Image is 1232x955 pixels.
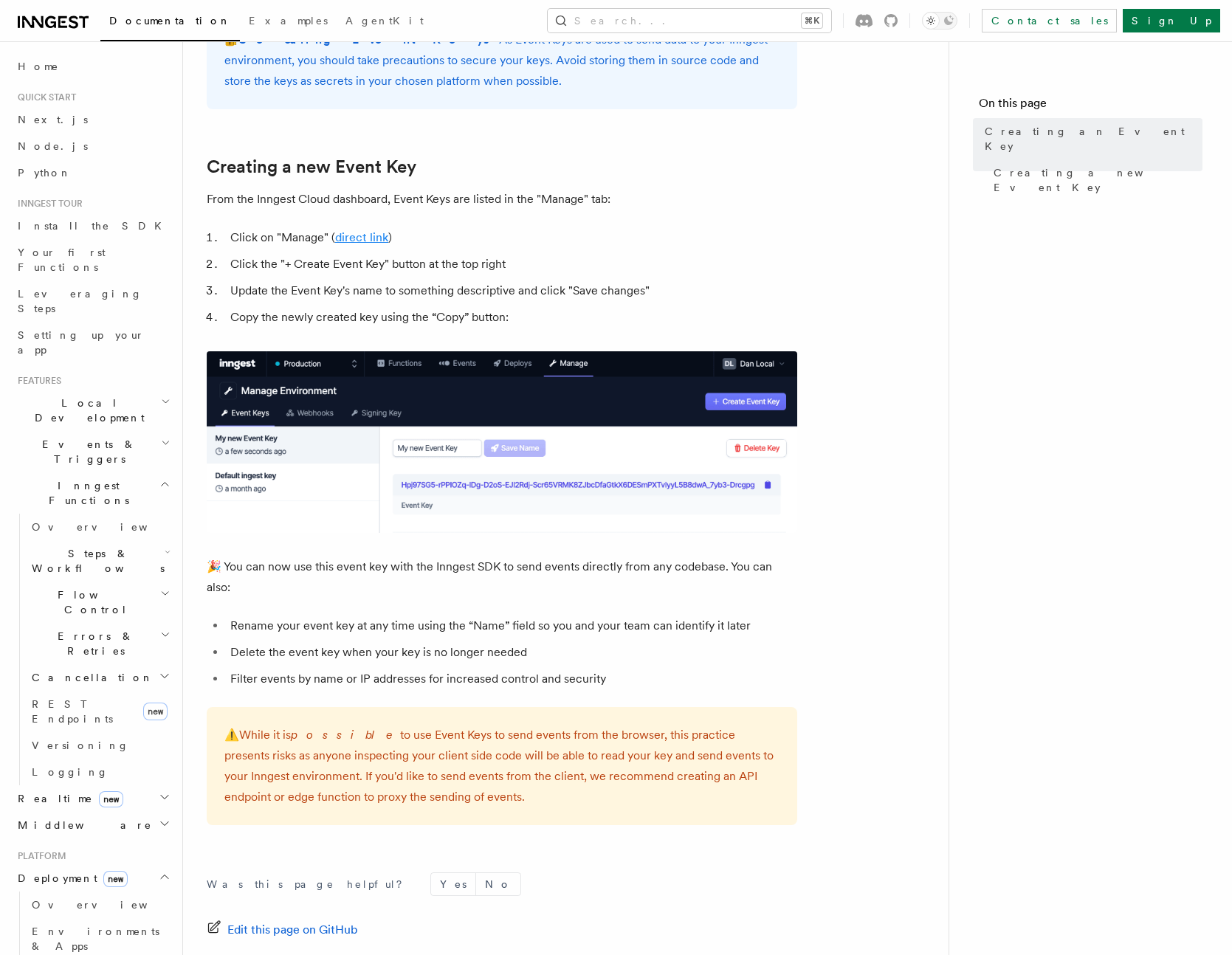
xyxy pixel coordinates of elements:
button: Toggle dark mode [922,12,957,30]
span: Local Development [12,396,161,425]
p: While it is to use Event Keys to send events from the browser, this practice presents risks as an... [224,725,780,807]
span: Middleware [12,818,152,832]
a: Examples [240,4,337,40]
a: AgentKit [337,4,433,40]
button: No [476,873,520,895]
img: A newly created Event Key in the Inngest Cloud dashboard [207,351,797,533]
p: 🔐 - As Event Keys are used to send data to your Inngest environment, you should take precautions ... [224,30,780,92]
span: Environments & Apps [32,925,159,952]
a: Python [12,159,173,186]
a: Documentation [100,4,240,41]
a: Edit this page on GitHub [207,920,358,940]
a: Creating a new Event Key [207,156,416,177]
li: Click on "Manage" ( ) [226,227,797,248]
span: new [99,791,123,807]
a: Logging [26,759,173,785]
span: Setting up your app [18,329,145,356]
span: Install the SDK [18,220,171,232]
a: Setting up your app [12,322,173,363]
a: Install the SDK [12,213,173,239]
button: Flow Control [26,582,173,623]
button: Realtimenew [12,785,173,812]
span: Creating an Event Key [985,124,1202,154]
span: Cancellation [26,670,154,685]
span: Next.js [18,114,88,125]
p: Was this page helpful? [207,877,413,892]
li: Filter events by name or IP addresses for increased control and security [226,669,797,689]
button: Yes [431,873,475,895]
span: Events & Triggers [12,437,161,466]
a: Home [12,53,173,80]
span: Platform [12,850,66,862]
a: Sign Up [1123,9,1220,32]
a: Versioning [26,732,173,759]
span: REST Endpoints [32,698,113,725]
button: Events & Triggers [12,431,173,472]
span: Flow Control [26,587,160,617]
h4: On this page [979,94,1202,118]
span: Deployment [12,871,128,886]
span: Inngest tour [12,198,83,210]
span: Creating a new Event Key [994,165,1202,195]
a: Creating an Event Key [979,118,1202,159]
button: Errors & Retries [26,623,173,664]
span: Inngest Functions [12,478,159,508]
a: Leveraging Steps [12,280,173,322]
span: Home [18,59,59,74]
p: From the Inngest Cloud dashboard, Event Keys are listed in the "Manage" tab: [207,189,797,210]
span: Steps & Workflows [26,546,165,576]
a: Node.js [12,133,173,159]
span: Node.js [18,140,88,152]
span: ⚠️ [224,728,239,742]
span: Errors & Retries [26,629,160,658]
span: Versioning [32,739,129,751]
a: Overview [26,892,173,918]
span: Python [18,167,72,179]
a: direct link [335,230,388,244]
span: AgentKit [345,15,424,27]
span: Features [12,375,61,387]
kbd: ⌘K [802,13,822,28]
li: Rename your event key at any time using the “Name” field so you and your team can identify it later [226,616,797,636]
span: Overview [32,521,184,533]
button: Middleware [12,812,173,838]
span: Examples [249,15,328,27]
span: Realtime [12,791,123,806]
button: Deploymentnew [12,865,173,892]
span: new [143,703,168,720]
button: Local Development [12,390,173,431]
button: Search...⌘K [548,9,831,32]
a: Next.js [12,106,173,133]
span: new [103,871,128,887]
li: Delete the event key when your key is no longer needed [226,642,797,663]
span: Documentation [109,15,231,27]
li: Click the "+ Create Event Key" button at the top right [226,254,797,275]
button: Cancellation [26,664,173,691]
span: Logging [32,766,109,778]
a: Creating a new Event Key [988,159,1202,201]
span: Edit this page on GitHub [227,920,358,940]
a: REST Endpointsnew [26,691,173,732]
span: Your first Functions [18,246,106,273]
li: Update the Event Key's name to something descriptive and click "Save changes" [226,280,797,301]
span: Quick start [12,92,76,103]
button: Inngest Functions [12,472,173,514]
li: Copy the newly created key using the “Copy” button: [226,307,797,328]
p: 🎉 You can now use this event key with the Inngest SDK to send events directly from any codebase. ... [207,556,797,598]
a: Your first Functions [12,239,173,280]
em: possible [291,728,400,742]
a: Overview [26,514,173,540]
button: Steps & Workflows [26,540,173,582]
span: Overview [32,899,184,911]
div: Inngest Functions [12,514,173,785]
a: Contact sales [982,9,1117,32]
span: Leveraging Steps [18,288,142,314]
